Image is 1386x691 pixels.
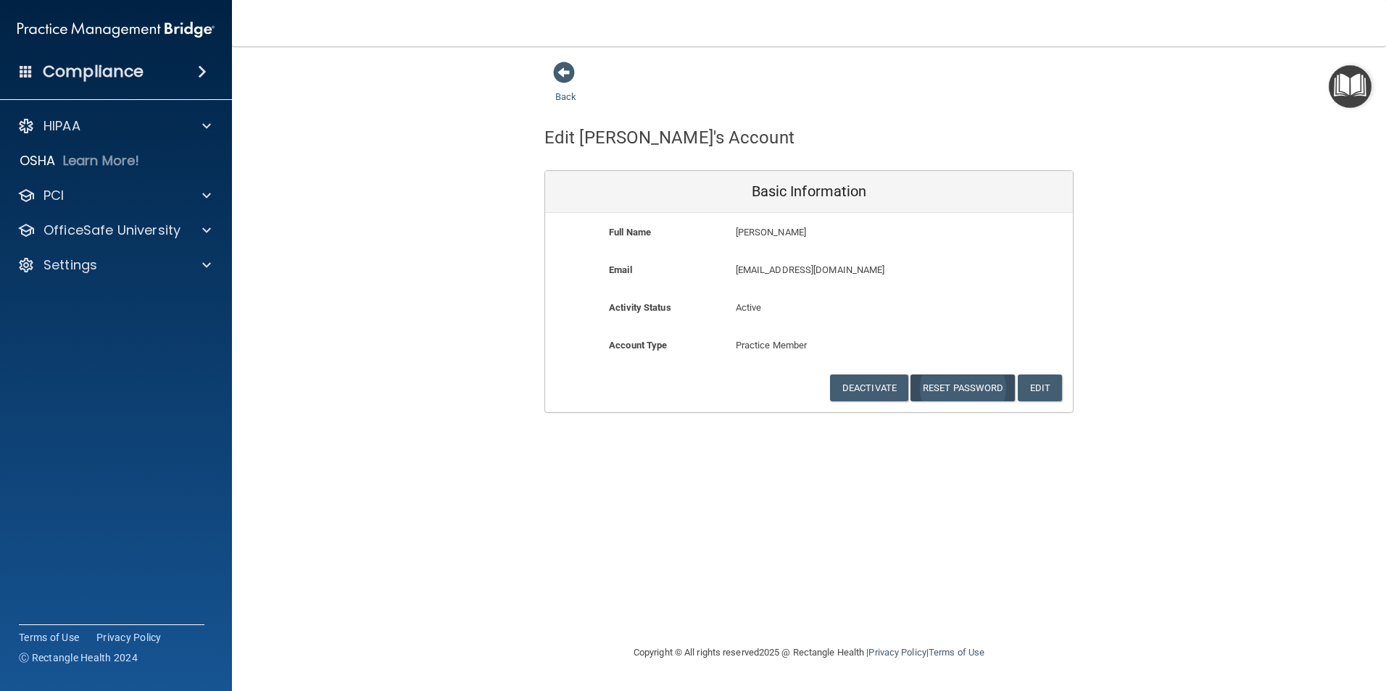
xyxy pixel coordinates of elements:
img: PMB logo [17,15,215,44]
a: Privacy Policy [96,630,162,645]
a: OfficeSafe University [17,222,211,239]
b: Full Name [609,227,651,238]
p: Settings [43,256,97,274]
a: Privacy Policy [868,647,926,658]
h4: Compliance [43,62,144,82]
b: Activity Status [609,302,671,313]
p: Active [736,299,883,317]
span: Ⓒ Rectangle Health 2024 [19,650,138,665]
p: Practice Member [736,337,883,354]
a: PCI [17,187,211,204]
p: [PERSON_NAME] [736,224,967,241]
p: OfficeSafe University [43,222,180,239]
p: [EMAIL_ADDRESS][DOMAIN_NAME] [736,261,967,279]
a: Back [555,74,576,102]
div: Copyright © All rights reserved 2025 @ Rectangle Health | | [544,629,1074,676]
p: OSHA [20,152,56,169]
button: Edit [1018,374,1062,401]
a: HIPAA [17,117,211,135]
button: Deactivate [830,374,908,401]
a: Settings [17,256,211,274]
a: Terms of Use [929,647,984,658]
p: HIPAA [43,117,80,135]
a: Terms of Use [19,630,79,645]
div: Basic Information [545,171,1073,213]
button: Reset Password [910,374,1015,401]
p: PCI [43,187,64,204]
p: Learn More! [63,152,140,169]
button: Open Resource Center [1329,65,1372,108]
h4: Edit [PERSON_NAME]'s Account [544,128,794,147]
b: Account Type [609,340,667,351]
b: Email [609,264,632,275]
